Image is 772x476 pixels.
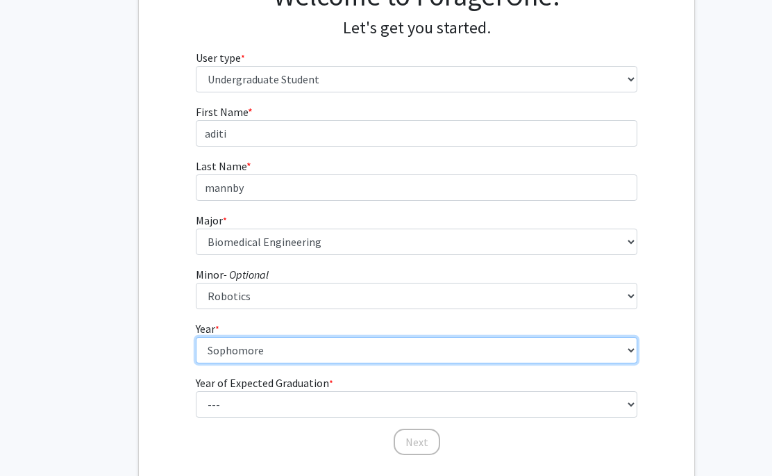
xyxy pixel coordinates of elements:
i: - Optional [224,268,269,281]
iframe: Chat [10,413,59,466]
span: Last Name [196,159,246,173]
label: Minor [196,266,269,283]
h4: Let's get you started. [196,18,638,38]
label: Year of Expected Graduation [196,375,333,391]
label: Major [196,212,227,229]
span: First Name [196,105,248,119]
label: User type [196,49,245,66]
button: Next [394,429,440,455]
label: Year [196,320,219,337]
